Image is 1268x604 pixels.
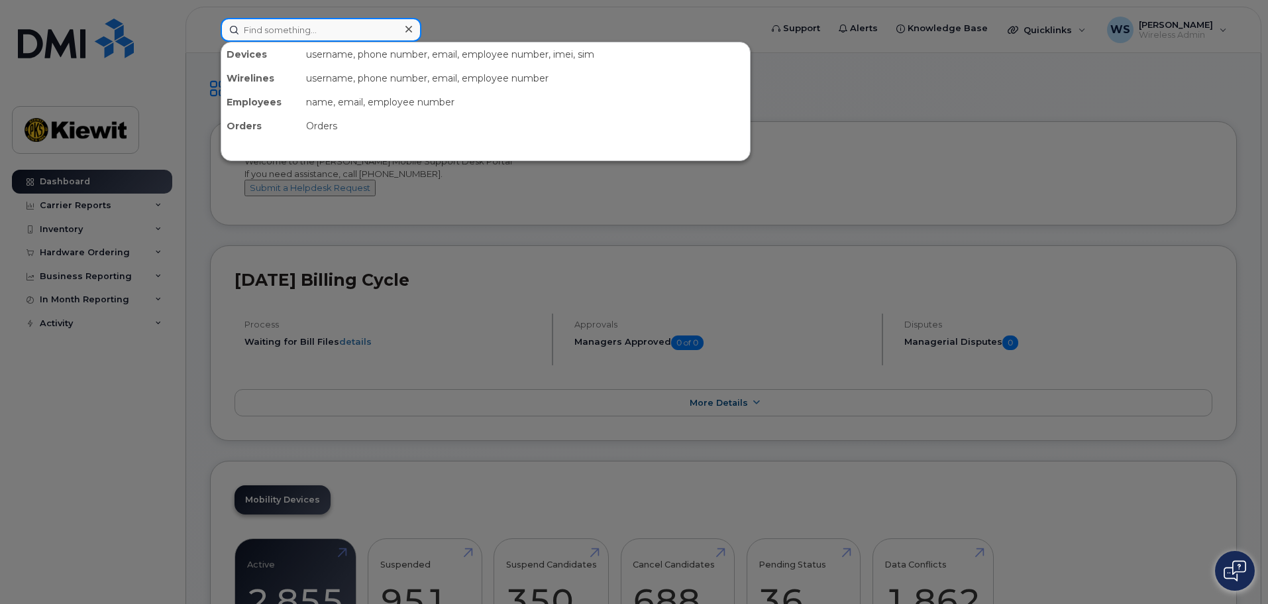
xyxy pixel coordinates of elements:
[301,90,750,114] div: name, email, employee number
[1224,560,1246,581] img: Open chat
[301,66,750,90] div: username, phone number, email, employee number
[221,114,301,138] div: Orders
[221,90,301,114] div: Employees
[301,42,750,66] div: username, phone number, email, employee number, imei, sim
[301,114,750,138] div: Orders
[221,66,301,90] div: Wirelines
[221,42,301,66] div: Devices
